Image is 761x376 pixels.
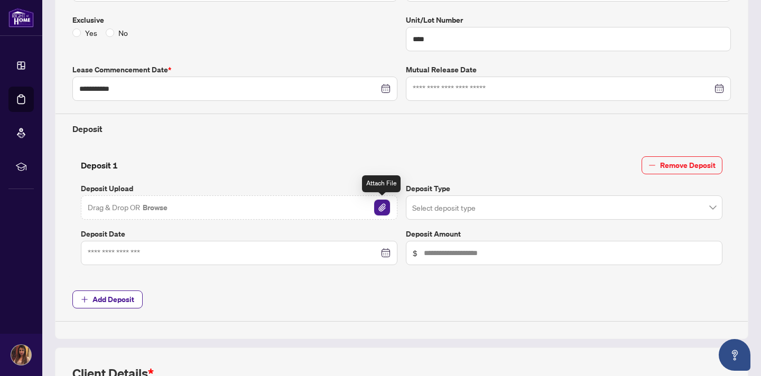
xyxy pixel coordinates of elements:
[114,27,132,39] span: No
[406,183,722,194] label: Deposit Type
[81,296,88,303] span: plus
[72,123,731,135] h4: Deposit
[642,156,722,174] button: Remove Deposit
[142,201,169,214] button: Browse
[374,200,390,215] img: File Attachement
[406,64,731,76] label: Mutual Release Date
[72,14,397,26] label: Exclusive
[72,64,397,76] label: Lease Commencement Date
[8,8,34,27] img: logo
[11,345,31,365] img: Profile Icon
[81,195,397,220] span: Drag & Drop OR BrowseFile Attachement
[72,290,143,308] button: Add Deposit
[81,183,397,194] label: Deposit Upload
[719,339,750,371] button: Open asap
[660,157,716,174] span: Remove Deposit
[92,291,134,308] span: Add Deposit
[374,199,391,216] button: File Attachement
[81,228,397,240] label: Deposit Date
[413,247,417,259] span: $
[88,201,169,214] span: Drag & Drop OR
[81,27,101,39] span: Yes
[648,162,656,169] span: minus
[81,159,118,172] h4: Deposit 1
[406,228,722,240] label: Deposit Amount
[406,14,731,26] label: Unit/Lot Number
[362,175,401,192] div: Attach File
